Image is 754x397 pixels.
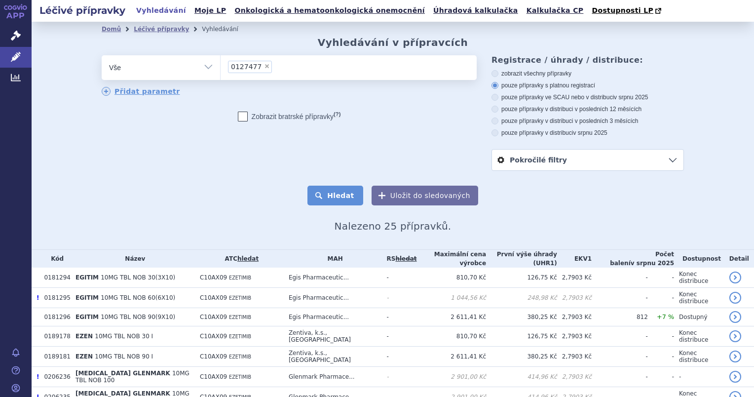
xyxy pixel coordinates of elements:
td: Egis Pharmaceutic... [284,288,382,308]
td: 248,98 Kč [486,288,557,308]
td: 810,70 Kč [417,268,486,288]
span: EGITIM [75,274,99,281]
th: ATC [195,250,284,268]
label: Zobrazit bratrské přípravky [238,112,341,121]
span: EZETIMIB [229,354,251,359]
th: Maximální cena výrobce [417,250,486,268]
span: C10AX09 [200,333,227,340]
td: 380,25 Kč [486,347,557,367]
span: [MEDICAL_DATA] GLENMARK [75,370,170,377]
span: v srpnu 2025 [631,260,674,267]
span: 0127477 [231,63,262,70]
span: v srpnu 2025 [573,129,607,136]
th: Kód [39,250,70,268]
label: pouze přípravky ve SCAU nebo v distribuci [491,93,684,101]
td: - [674,367,724,387]
td: - [648,347,674,367]
td: - [648,326,674,347]
a: Pokročilé filtry [492,150,683,170]
input: 0127477 [275,60,280,73]
a: Moje LP [191,4,229,17]
td: - [381,347,416,367]
td: 812 [592,308,648,326]
span: C10AX09 [200,274,227,281]
th: MAH [284,250,382,268]
td: 2 611,41 Kč [417,308,486,326]
label: pouze přípravky v distribuci v posledních 3 měsících [491,117,684,125]
td: Konec distribuce [674,347,724,367]
td: - [381,288,416,308]
a: Vyhledávání [133,4,189,17]
td: - [381,268,416,288]
td: 0181295 [39,288,70,308]
span: [MEDICAL_DATA] GLENMARK [75,390,170,397]
td: 2,7903 Kč [557,326,592,347]
td: 2 611,41 Kč [417,347,486,367]
td: 0189181 [39,347,70,367]
span: EZETIMIB [229,374,251,380]
span: EZETIMIB [229,334,251,339]
a: Dostupnosti LP [589,4,666,18]
td: Konec distribuce [674,268,724,288]
td: 2,7903 Kč [557,367,592,387]
a: Kalkulačka CP [524,4,587,17]
abbr: (?) [334,111,340,118]
td: - [648,268,674,288]
span: 10MG TBL NOB 30(3X10) [101,274,175,281]
td: 2,7903 Kč [557,308,592,326]
td: Konec distribuce [674,326,724,347]
span: C10AX09 [200,373,227,380]
span: Poslední data tohoto produktu jsou ze SCAU platného k 01.03.2020. [37,373,39,380]
a: Úhradová kalkulačka [430,4,521,17]
td: 380,25 Kč [486,308,557,326]
a: Přidat parametr [102,87,180,96]
a: Domů [102,26,121,33]
span: EZEN [75,353,93,360]
span: Poslední data tohoto produktu jsou ze SCAU platného k 01.04.2023. [37,294,39,301]
span: Dostupnosti LP [592,6,653,14]
a: detail [729,371,741,383]
label: pouze přípravky v distribuci v posledních 12 měsících [491,105,684,113]
span: 10MG TBL NOB 90 I [95,353,153,360]
h2: Léčivé přípravky [32,3,133,17]
a: detail [729,351,741,362]
td: Egis Pharmaceutic... [284,268,382,288]
td: 414,96 Kč [486,367,557,387]
th: Detail [724,250,754,268]
td: - [381,367,416,387]
td: Zentiva, k.s., [GEOGRAPHIC_DATA] [284,326,382,347]
span: 10MG TBL NOB 90(9X10) [101,314,175,320]
span: EZETIMIB [229,275,251,280]
td: - [381,326,416,347]
span: 10MG TBL NOB 30 I [95,333,153,340]
span: C10AX09 [200,294,227,301]
td: - [648,288,674,308]
td: - [592,326,648,347]
a: vyhledávání neobsahuje žádnou platnou referenční skupinu [395,255,416,262]
a: hledat [237,255,259,262]
label: pouze přípravky s platnou registrací [491,81,684,89]
button: Uložit do sledovaných [372,186,478,205]
td: - [381,308,416,326]
td: 2 901,00 Kč [417,367,486,387]
label: pouze přípravky v distribuci [491,129,684,137]
a: detail [729,311,741,323]
a: detail [729,330,741,342]
span: EGITIM [75,314,99,320]
td: Glenmark Pharmace... [284,367,382,387]
span: 10MG TBL NOB 100 [75,370,189,384]
td: 0206236 [39,367,70,387]
td: 810,70 Kč [417,326,486,347]
a: detail [729,292,741,304]
td: - [592,288,648,308]
td: 126,75 Kč [486,268,557,288]
th: RS [381,250,416,268]
th: První výše úhrady (UHR1) [486,250,557,268]
td: 2,7903 Kč [557,347,592,367]
span: C10AX09 [200,314,227,320]
td: - [592,347,648,367]
label: zobrazit všechny přípravky [491,70,684,78]
td: 0181296 [39,308,70,326]
button: Hledat [307,186,363,205]
a: Onkologická a hematoonkologická onemocnění [231,4,428,17]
